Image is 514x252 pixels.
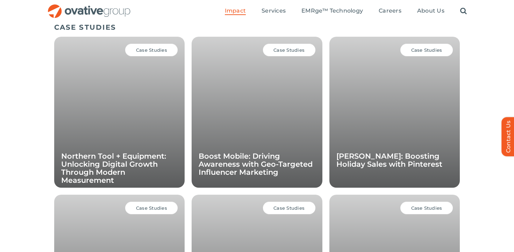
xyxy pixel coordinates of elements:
[262,7,286,14] span: Services
[301,7,363,14] span: EMRge™ Technology
[379,7,401,14] span: Careers
[225,7,246,14] span: Impact
[417,7,444,14] span: About Us
[336,152,442,168] a: [PERSON_NAME]: Boosting Holiday Sales with Pinterest
[47,3,131,10] a: OG_Full_horizontal_RGB
[199,152,313,177] a: Boost Mobile: Driving Awareness with Geo-Targeted Influencer Marketing
[54,23,460,31] h5: CASE STUDIES
[262,7,286,15] a: Services
[417,7,444,15] a: About Us
[61,152,166,185] a: Northern Tool + Equipment: Unlocking Digital Growth Through Modern Measurement
[225,7,246,15] a: Impact
[460,7,467,15] a: Search
[379,7,401,15] a: Careers
[301,7,363,15] a: EMRge™ Technology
